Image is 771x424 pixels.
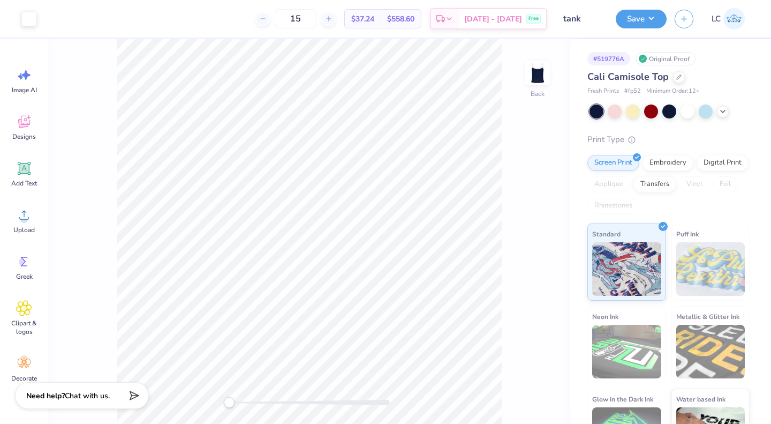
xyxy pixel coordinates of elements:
img: Metallic & Glitter Ink [676,325,745,378]
img: Back [527,62,548,84]
input: – – [275,9,316,28]
span: Cali Camisole Top [587,70,669,83]
span: Glow in the Dark Ink [592,393,653,405]
button: Save [616,10,667,28]
img: Neon Ink [592,325,661,378]
span: Free [528,15,539,23]
div: Foil [713,176,738,192]
span: $558.60 [387,13,414,25]
span: # fp52 [624,87,641,96]
span: Designs [12,132,36,141]
span: Chat with us. [65,391,110,401]
span: Metallic & Glitter Ink [676,311,739,322]
span: [DATE] - [DATE] [464,13,522,25]
a: LC [707,8,750,29]
span: $37.24 [351,13,374,25]
div: Original Proof [636,52,696,65]
span: Water based Ink [676,393,725,405]
span: LC [712,13,721,25]
div: Embroidery [642,155,693,171]
input: Untitled Design [555,8,608,29]
img: Puff Ink [676,242,745,296]
div: Vinyl [679,176,709,192]
div: # 519776A [587,52,630,65]
div: Rhinestones [587,198,639,214]
span: Greek [16,272,33,281]
div: Accessibility label [224,397,235,408]
span: Upload [13,226,35,234]
div: Transfers [633,176,676,192]
span: Clipart & logos [6,319,42,336]
strong: Need help? [26,391,65,401]
div: Applique [587,176,630,192]
span: Decorate [11,374,37,383]
span: Standard [592,228,621,240]
div: Digital Print [697,155,749,171]
div: Back [531,89,545,99]
div: Print Type [587,133,750,146]
img: Standard [592,242,661,296]
span: Puff Ink [676,228,699,240]
span: Image AI [12,86,37,94]
span: Add Text [11,179,37,188]
div: Screen Print [587,155,639,171]
span: Neon Ink [592,311,618,322]
span: Minimum Order: 12 + [646,87,700,96]
img: Lucy Coughlon [723,8,745,29]
span: Fresh Prints [587,87,619,96]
